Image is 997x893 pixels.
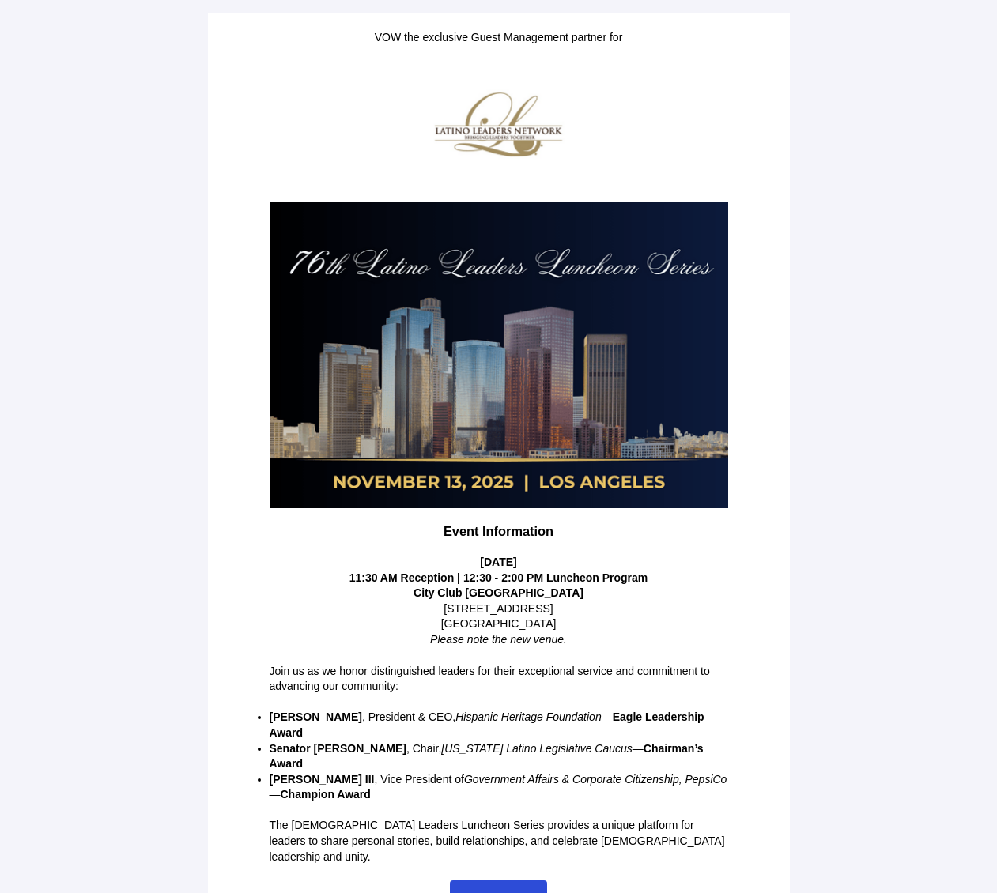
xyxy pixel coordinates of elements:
[270,710,728,740] p: , President & CEO, —
[455,710,601,723] em: Hispanic Heritage Foundation
[270,742,704,771] strong: Chairman’s Award
[349,571,648,584] strong: 11:30 AM Reception | 12:30 - 2:00 PM Luncheon Program
[270,773,375,786] strong: [PERSON_NAME] III
[270,742,406,755] strong: Senator [PERSON_NAME]
[270,818,728,865] p: The [DEMOGRAPHIC_DATA] Leaders Luncheon Series provides a unique platform for leaders to share pe...
[414,586,583,599] strong: City Club [GEOGRAPHIC_DATA]
[480,556,516,568] strong: [DATE]
[270,772,728,803] p: , Vice President of —
[281,788,371,801] strong: Champion Award
[270,710,704,739] strong: Eagle Leadership Award
[270,710,362,723] strong: [PERSON_NAME]
[270,586,728,647] p: [STREET_ADDRESS] [GEOGRAPHIC_DATA]
[464,773,727,786] em: Government Affairs & Corporate Citizenship, PepsiCo
[270,664,728,695] p: Join us as we honor distinguished leaders for their exceptional service and commitment to advanci...
[441,742,633,755] em: [US_STATE] Latino Legislative Caucus
[270,741,728,772] p: , Chair, —
[270,30,728,46] p: VOW the exclusive Guest Management partner for
[430,633,567,646] em: Please note the new venue.
[444,524,553,538] strong: Event Information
